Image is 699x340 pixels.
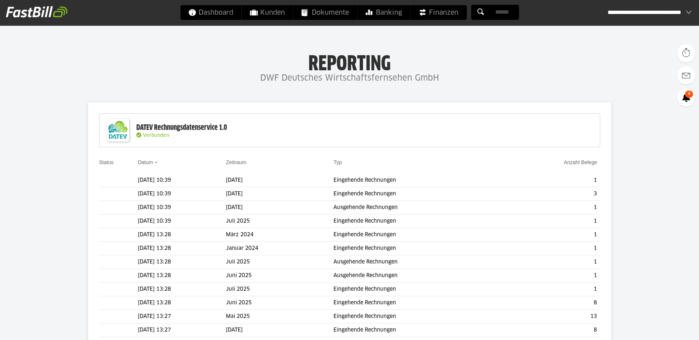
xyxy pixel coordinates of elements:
[301,5,349,20] span: Dokumente
[333,255,504,269] td: Ausgehende Rechnungen
[138,228,226,242] td: [DATE] 13:28
[504,187,600,201] td: 3
[504,201,600,215] td: 1
[504,255,600,269] td: 1
[226,228,333,242] td: März 2024
[642,318,692,336] iframe: Öffnet ein Widget, in dem Sie weitere Informationen finden
[226,255,333,269] td: Juli 2025
[504,228,600,242] td: 1
[74,52,625,71] h1: Reporting
[357,5,410,20] a: Banking
[333,187,504,201] td: Eingehende Rechnungen
[138,215,226,228] td: [DATE] 10:39
[188,5,233,20] span: Dashboard
[226,242,333,255] td: Januar 2024
[226,310,333,323] td: Mai 2025
[180,5,241,20] a: Dashboard
[138,323,226,337] td: [DATE] 13:27
[138,310,226,323] td: [DATE] 13:27
[226,174,333,187] td: [DATE]
[504,283,600,296] td: 1
[242,5,293,20] a: Kunden
[226,323,333,337] td: [DATE]
[99,159,114,165] a: Status
[226,201,333,215] td: [DATE]
[504,269,600,283] td: 1
[333,242,504,255] td: Eingehende Rechnungen
[138,187,226,201] td: [DATE] 10:39
[226,159,246,165] a: Zeitraum
[333,159,342,165] a: Typ
[333,310,504,323] td: Eingehende Rechnungen
[143,133,169,138] span: Verbunden
[504,174,600,187] td: 1
[677,88,695,107] a: 4
[366,5,402,20] span: Banking
[564,159,597,165] a: Anzahl Belege
[419,5,458,20] span: Finanzen
[504,296,600,310] td: 8
[333,215,504,228] td: Eingehende Rechnungen
[504,215,600,228] td: 1
[333,174,504,187] td: Eingehende Rechnungen
[226,215,333,228] td: Juli 2025
[504,242,600,255] td: 1
[333,283,504,296] td: Eingehende Rechnungen
[138,242,226,255] td: [DATE] 13:28
[333,296,504,310] td: Eingehende Rechnungen
[138,255,226,269] td: [DATE] 13:28
[138,159,153,165] a: Datum
[333,323,504,337] td: Eingehende Rechnungen
[138,201,226,215] td: [DATE] 10:39
[138,174,226,187] td: [DATE] 10:39
[293,5,357,20] a: Dokumente
[138,269,226,283] td: [DATE] 13:28
[333,201,504,215] td: Ausgehende Rechnungen
[103,116,133,145] img: DATEV-Datenservice Logo
[410,5,466,20] a: Finanzen
[138,296,226,310] td: [DATE] 13:28
[226,296,333,310] td: Juni 2025
[138,283,226,296] td: [DATE] 13:28
[333,228,504,242] td: Eingehende Rechnungen
[504,310,600,323] td: 13
[504,323,600,337] td: 8
[226,283,333,296] td: Juli 2025
[6,6,67,18] img: fastbill_logo_white.png
[250,5,285,20] span: Kunden
[226,187,333,201] td: [DATE]
[685,91,693,98] span: 4
[226,269,333,283] td: Juni 2025
[154,162,159,163] img: sort_desc.gif
[333,269,504,283] td: Ausgehende Rechnungen
[136,123,227,132] div: DATEV Rechnungsdatenservice 1.0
